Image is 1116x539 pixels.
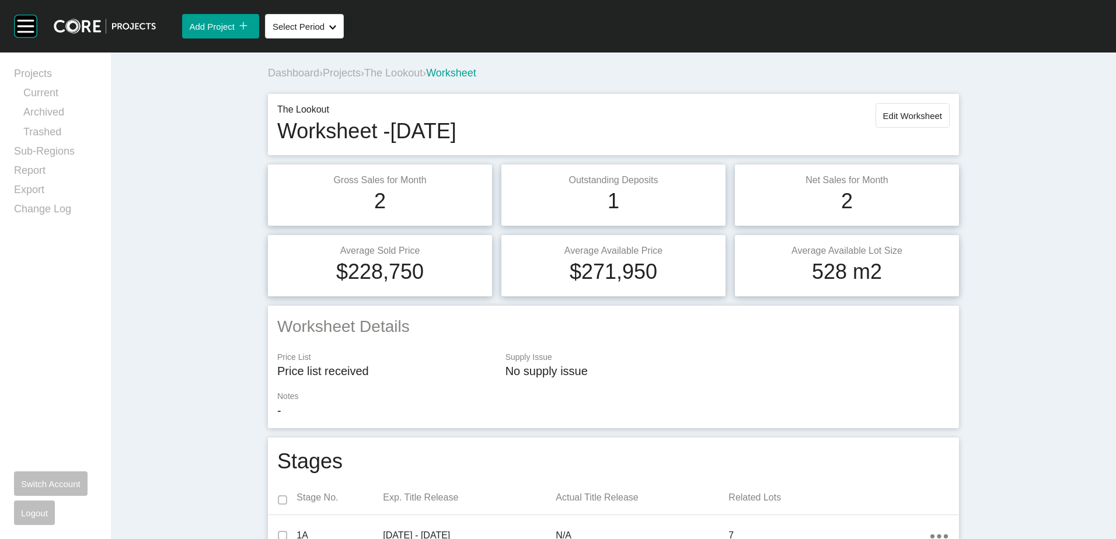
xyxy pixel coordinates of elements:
h1: $228,750 [336,257,424,286]
h1: 528 m2 [812,257,882,286]
a: Change Log [14,202,97,221]
p: Average Available Price [511,244,716,257]
h1: Worksheet - [DATE] [277,117,456,146]
a: Dashboard [268,67,319,79]
span: › [319,67,323,79]
a: Projects [14,66,97,86]
p: Average Available Lot Size [744,244,950,257]
button: Select Period [265,14,344,38]
a: Projects [323,67,361,79]
h1: 2 [841,187,853,216]
p: No supply issue [505,363,950,379]
p: Price list received [277,363,494,379]
p: Average Sold Price [277,244,483,257]
span: Switch Account [21,479,81,489]
p: Net Sales for Month [744,174,950,187]
p: Supply Issue [505,352,950,363]
h2: Worksheet Details [277,315,950,338]
a: Report [14,163,97,183]
span: › [361,67,364,79]
p: Outstanding Deposits [511,174,716,187]
h1: 2 [374,187,386,216]
button: Logout [14,501,55,525]
p: - [277,402,950,419]
p: Actual Title Release [556,491,728,504]
p: Related Lots [728,491,930,504]
p: Notes [277,391,950,402]
span: Logout [21,508,48,518]
h1: 1 [608,187,619,216]
button: Add Project [182,14,259,38]
p: Stage No. [297,491,383,504]
a: Current [23,86,97,105]
span: Worksheet [426,67,476,79]
p: The Lookout [277,103,456,116]
a: Archived [23,105,97,124]
a: Sub-Regions [14,144,97,163]
p: Gross Sales for Month [277,174,483,187]
span: Select Period [273,22,325,32]
button: Switch Account [14,471,88,496]
h1: $271,950 [570,257,657,286]
span: Edit Worksheet [883,111,942,121]
img: core-logo-dark.3138cae2.png [54,19,156,34]
p: Exp. Title Release [383,491,556,504]
button: Edit Worksheet [876,103,950,128]
a: Export [14,183,97,202]
span: Add Project [189,22,235,32]
p: Price List [277,352,494,363]
span: › [423,67,426,79]
h1: Stages [277,447,343,476]
a: The Lookout [364,67,423,79]
a: Trashed [23,125,97,144]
